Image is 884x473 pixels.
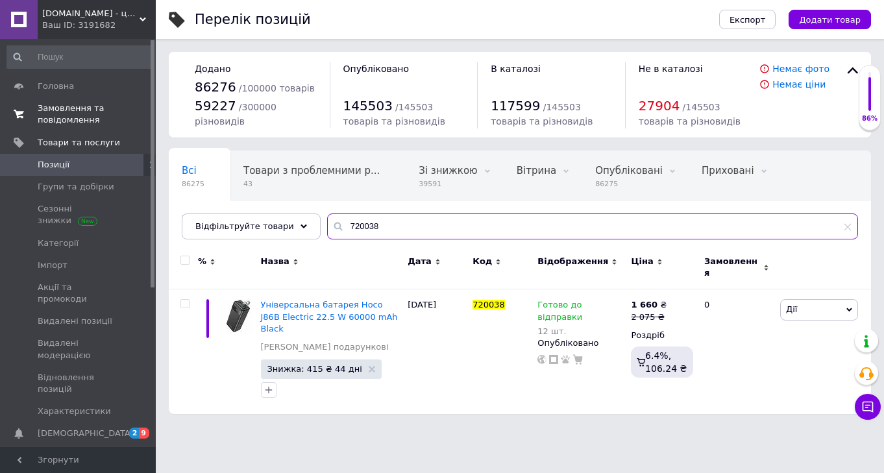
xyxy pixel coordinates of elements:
[395,102,433,112] span: / 145503
[343,116,445,127] span: товарів та різновидів
[230,151,406,200] div: Товари з проблемними різновидами
[38,159,69,171] span: Позиції
[42,8,140,19] span: Tehnomagaz.com.ua - це передовий інтернет-магазин, спеціалізуючийся на продажу техніки
[42,19,156,31] div: Ваш ID: 3191682
[799,15,861,25] span: Додати товар
[195,13,311,27] div: Перелік позицій
[267,365,362,373] span: Знижка: 415 ₴ 44 дні
[537,300,582,325] span: Готово до відправки
[473,256,492,267] span: Код
[639,64,703,74] span: Не в каталозі
[38,203,120,226] span: Сезонні знижки
[38,80,74,92] span: Головна
[195,64,230,74] span: Додано
[408,256,432,267] span: Дата
[419,165,477,176] span: Зі знижкою
[543,102,581,112] span: / 145503
[719,10,776,29] button: Експорт
[631,330,693,341] div: Роздріб
[404,289,469,414] div: [DATE]
[261,341,389,353] a: [PERSON_NAME] подарункові
[38,315,112,327] span: Видалені позиції
[38,406,111,417] span: Характеристики
[730,15,766,25] span: Експорт
[221,299,254,333] img: Универсальная батарея Hoco J86B Electric 22.5W 60000 mAh Black
[491,98,540,114] span: 117599
[537,337,624,349] div: Опубліковано
[38,428,134,439] span: [DEMOGRAPHIC_DATA]
[537,326,624,336] div: 12 шт.
[343,64,410,74] span: Опубліковано
[631,256,653,267] span: Ціна
[343,98,393,114] span: 145503
[261,300,398,333] a: Універсальна батарея Hoco J86B Electric 22.5 W 60000 mAh Black
[195,221,294,231] span: Відфільтруйте товари
[595,179,663,189] span: 86275
[631,311,667,323] div: 2 075 ₴
[243,179,380,189] span: 43
[38,103,120,126] span: Замовлення та повідомлення
[537,256,608,267] span: Відображення
[38,372,120,395] span: Відновлення позицій
[182,179,204,189] span: 86275
[38,181,114,193] span: Групи та добірки
[129,428,140,439] span: 2
[243,165,380,176] span: Товари з проблемними р...
[419,179,477,189] span: 39591
[595,165,663,176] span: Опубліковані
[859,114,880,123] div: 86%
[786,304,797,314] span: Дії
[683,102,720,112] span: / 145503
[631,300,657,309] b: 1 660
[6,45,153,69] input: Пошук
[772,64,829,74] a: Немає фото
[38,282,120,305] span: Акції та промокоди
[704,256,760,279] span: Замовлення
[195,79,236,95] span: 86276
[645,350,687,374] span: 6.4%, 106.24 ₴
[139,428,149,439] span: 9
[639,98,680,114] span: 27904
[195,98,236,114] span: 59227
[38,237,79,249] span: Категорії
[38,337,120,361] span: Видалені модерацією
[38,260,68,271] span: Імпорт
[38,137,120,149] span: Товари та послуги
[491,64,541,74] span: В каталозі
[239,83,315,93] span: / 100000 товарів
[696,289,777,414] div: 0
[198,256,206,267] span: %
[182,165,197,176] span: Всі
[855,394,881,420] button: Чат з покупцем
[327,213,858,239] input: Пошук по назві позиції, артикулу і пошуковим запитам
[631,299,667,311] div: ₴
[261,256,289,267] span: Назва
[772,79,826,90] a: Немає ціни
[517,165,556,176] span: Вітрина
[182,214,263,226] span: Під замовлення
[789,10,871,29] button: Додати товар
[639,116,741,127] span: товарів та різновидів
[702,165,754,176] span: Приховані
[491,116,593,127] span: товарів та різновидів
[473,300,505,309] span: 720038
